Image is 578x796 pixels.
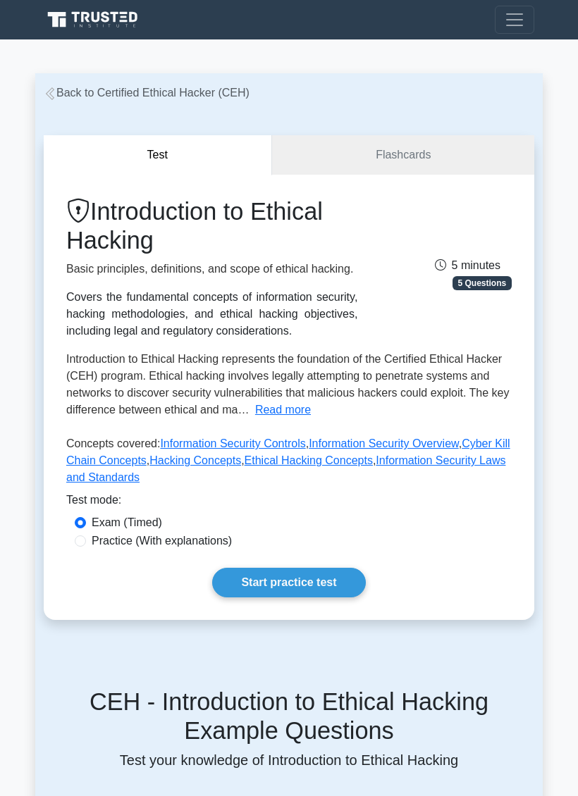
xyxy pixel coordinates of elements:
button: Test [44,135,272,175]
a: Information Security Controls [160,437,305,449]
span: 5 minutes [435,259,500,271]
button: Read more [255,402,311,418]
div: Covers the fundamental concepts of information security, hacking methodologies, and ethical hacki... [66,289,357,340]
p: Test your knowledge of Introduction to Ethical Hacking [52,752,526,769]
a: Back to Certified Ethical Hacker (CEH) [44,87,250,99]
a: Information Security Overview [309,437,459,449]
p: Basic principles, definitions, and scope of ethical hacking. [66,261,357,278]
a: Start practice test [212,568,365,597]
label: Practice (With explanations) [92,533,232,549]
span: 5 Questions [453,276,512,290]
a: Hacking Concepts [149,454,241,466]
button: Toggle navigation [495,6,534,34]
p: Concepts covered: , , , , , [66,435,512,492]
label: Exam (Timed) [92,514,162,531]
span: Introduction to Ethical Hacking represents the foundation of the Certified Ethical Hacker (CEH) p... [66,353,509,416]
h5: CEH - Introduction to Ethical Hacking Example Questions [52,688,526,745]
div: Test mode: [66,492,512,514]
h1: Introduction to Ethical Hacking [66,197,357,255]
a: Ethical Hacking Concepts [245,454,373,466]
a: Flashcards [272,135,534,175]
